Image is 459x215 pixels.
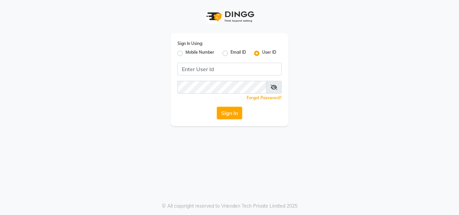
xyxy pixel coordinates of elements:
[247,95,282,100] a: Forgot Password?
[231,49,246,57] label: Email ID
[177,63,282,75] input: Username
[203,7,256,26] img: logo1.svg
[177,81,266,94] input: Username
[185,49,214,57] label: Mobile Number
[217,107,242,119] button: Sign In
[177,41,203,47] label: Sign In Using:
[262,49,276,57] label: User ID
